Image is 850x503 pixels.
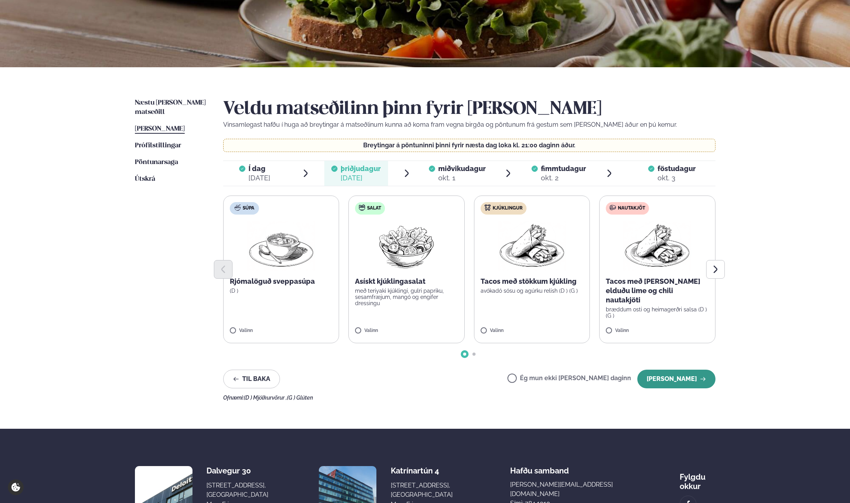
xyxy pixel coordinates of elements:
[287,395,313,401] span: (G ) Glúten
[498,221,566,271] img: Wraps.png
[214,260,233,279] button: Previous slide
[606,306,709,319] p: bræddum osti og heimagerðri salsa (D ) (G )
[248,173,270,183] div: [DATE]
[510,460,569,475] span: Hafðu samband
[372,221,441,271] img: Salad.png
[135,126,185,132] span: [PERSON_NAME]
[541,173,586,183] div: okt. 2
[135,124,185,134] a: [PERSON_NAME]
[481,288,584,294] p: avókadó sósu og agúrku relish (D ) (G )
[658,173,696,183] div: okt. 3
[359,204,365,211] img: salad.svg
[610,204,616,211] img: beef.svg
[367,205,381,211] span: Salat
[355,288,458,306] p: með teriyaki kjúklingi, gulri papriku, sesamfræjum, mangó og engifer dressingu
[135,175,155,184] a: Útskrá
[244,395,287,401] span: (D ) Mjólkurvörur ,
[223,98,715,120] h2: Veldu matseðilinn þinn fyrir [PERSON_NAME]
[230,288,333,294] p: (D )
[341,164,381,173] span: þriðjudagur
[463,353,466,356] span: Go to slide 1
[8,479,24,495] a: Cookie settings
[248,164,270,173] span: Í dag
[658,164,696,173] span: föstudagur
[541,164,586,173] span: fimmtudagur
[606,277,709,305] p: Tacos með [PERSON_NAME] elduðu lime og chili nautakjöti
[493,205,523,211] span: Kjúklingur
[135,142,181,149] span: Prófílstillingar
[341,173,381,183] div: [DATE]
[618,205,645,211] span: Nautakjöt
[481,277,584,286] p: Tacos með stökkum kjúkling
[135,141,181,150] a: Prófílstillingar
[438,164,486,173] span: miðvikudagur
[391,481,453,500] div: [STREET_ADDRESS], [GEOGRAPHIC_DATA]
[135,176,155,182] span: Útskrá
[680,466,715,491] div: Fylgdu okkur
[484,204,491,211] img: chicken.svg
[231,142,707,148] p: Breytingar á pöntuninni þinni fyrir næsta dag loka kl. 21:00 daginn áður.
[623,221,691,271] img: Wraps.png
[223,395,715,401] div: Ofnæmi:
[135,158,178,167] a: Pöntunarsaga
[355,277,458,286] p: Asískt kjúklingasalat
[230,277,333,286] p: Rjómalöguð sveppasúpa
[234,204,241,211] img: soup.svg
[243,205,254,211] span: Súpa
[706,260,725,279] button: Next slide
[206,466,268,475] div: Dalvegur 30
[510,480,622,499] a: [PERSON_NAME][EMAIL_ADDRESS][DOMAIN_NAME]
[135,159,178,166] span: Pöntunarsaga
[438,173,486,183] div: okt. 1
[247,221,315,271] img: Soup.png
[135,100,206,115] span: Næstu [PERSON_NAME] matseðill
[637,370,715,388] button: [PERSON_NAME]
[206,481,268,500] div: [STREET_ADDRESS], [GEOGRAPHIC_DATA]
[472,353,476,356] span: Go to slide 2
[391,466,453,475] div: Katrínartún 4
[135,98,208,117] a: Næstu [PERSON_NAME] matseðill
[223,370,280,388] button: Til baka
[223,120,715,129] p: Vinsamlegast hafðu í huga að breytingar á matseðlinum kunna að koma fram vegna birgða og pöntunum...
